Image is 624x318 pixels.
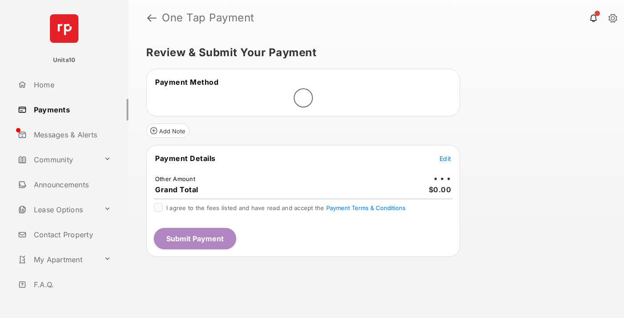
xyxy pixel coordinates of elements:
[146,47,599,58] h5: Review & Submit Your Payment
[439,154,451,163] button: Edit
[14,224,128,245] a: Contact Property
[53,56,76,65] p: Unita10
[14,199,100,220] a: Lease Options
[14,124,128,145] a: Messages & Alerts
[14,249,100,270] a: My Apartment
[14,99,128,120] a: Payments
[155,185,198,194] span: Grand Total
[146,124,189,138] button: Add Note
[14,74,128,95] a: Home
[429,185,452,194] span: $0.00
[155,175,196,183] td: Other Amount
[326,204,406,211] button: I agree to the fees listed and have read and accept the
[50,14,78,43] img: svg+xml;base64,PHN2ZyB4bWxucz0iaHR0cDovL3d3dy53My5vcmcvMjAwMC9zdmciIHdpZHRoPSI2NCIgaGVpZ2h0PSI2NC...
[155,154,216,163] span: Payment Details
[14,274,128,295] a: F.A.Q.
[155,78,218,87] span: Payment Method
[166,204,406,211] span: I agree to the fees listed and have read and accept the
[154,228,236,249] button: Submit Payment
[14,149,100,170] a: Community
[439,155,451,162] span: Edit
[14,174,128,195] a: Announcements
[162,12,255,23] strong: One Tap Payment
